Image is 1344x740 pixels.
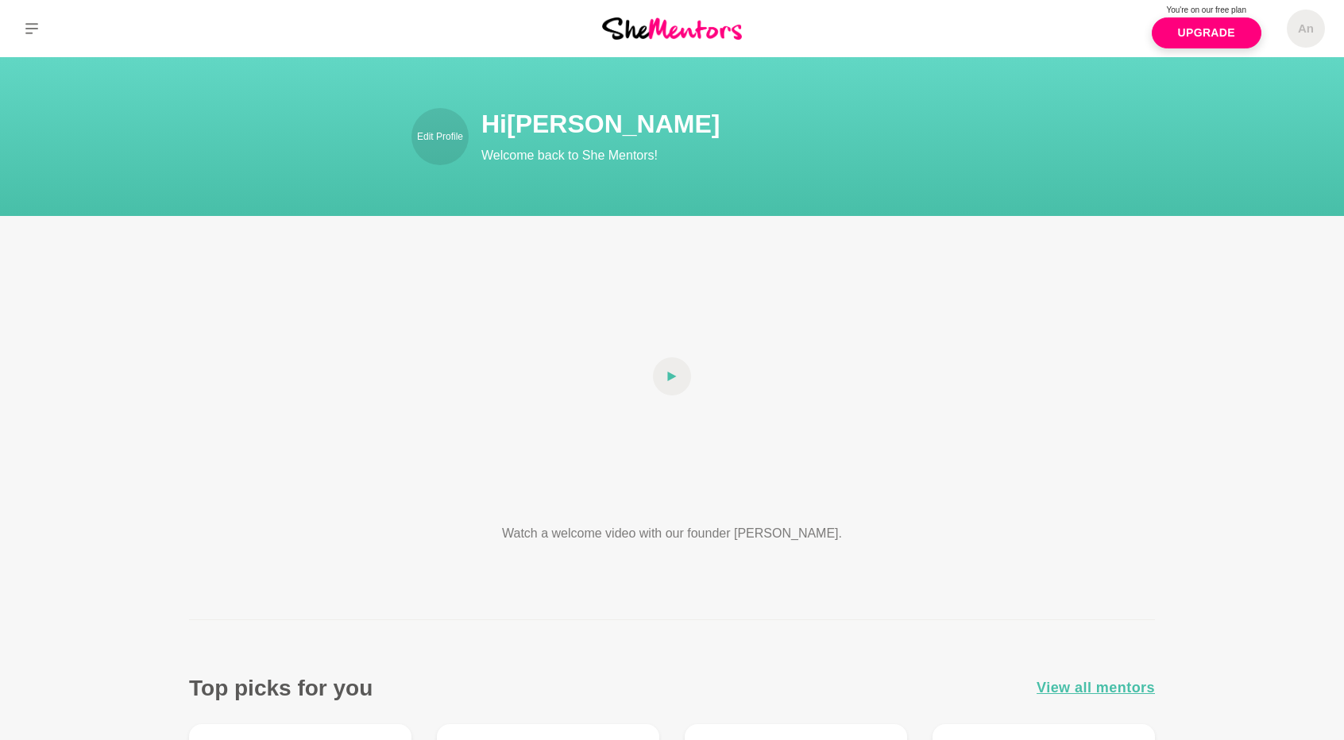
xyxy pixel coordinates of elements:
h1: Hi [PERSON_NAME] [481,108,1053,140]
a: An [1287,10,1325,48]
p: You're on our free plan [1152,4,1261,16]
a: Upgrade [1152,17,1261,48]
p: Welcome back to She Mentors! [481,146,1053,165]
h3: Top picks for you [189,674,373,702]
p: Watch a welcome video with our founder [PERSON_NAME]. [443,524,901,543]
p: Edit Profile [417,129,463,144]
h5: An [1298,21,1314,37]
a: View all mentors [1037,676,1155,700]
a: Edit Profile [411,108,469,165]
img: She Mentors Logo [602,17,742,39]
